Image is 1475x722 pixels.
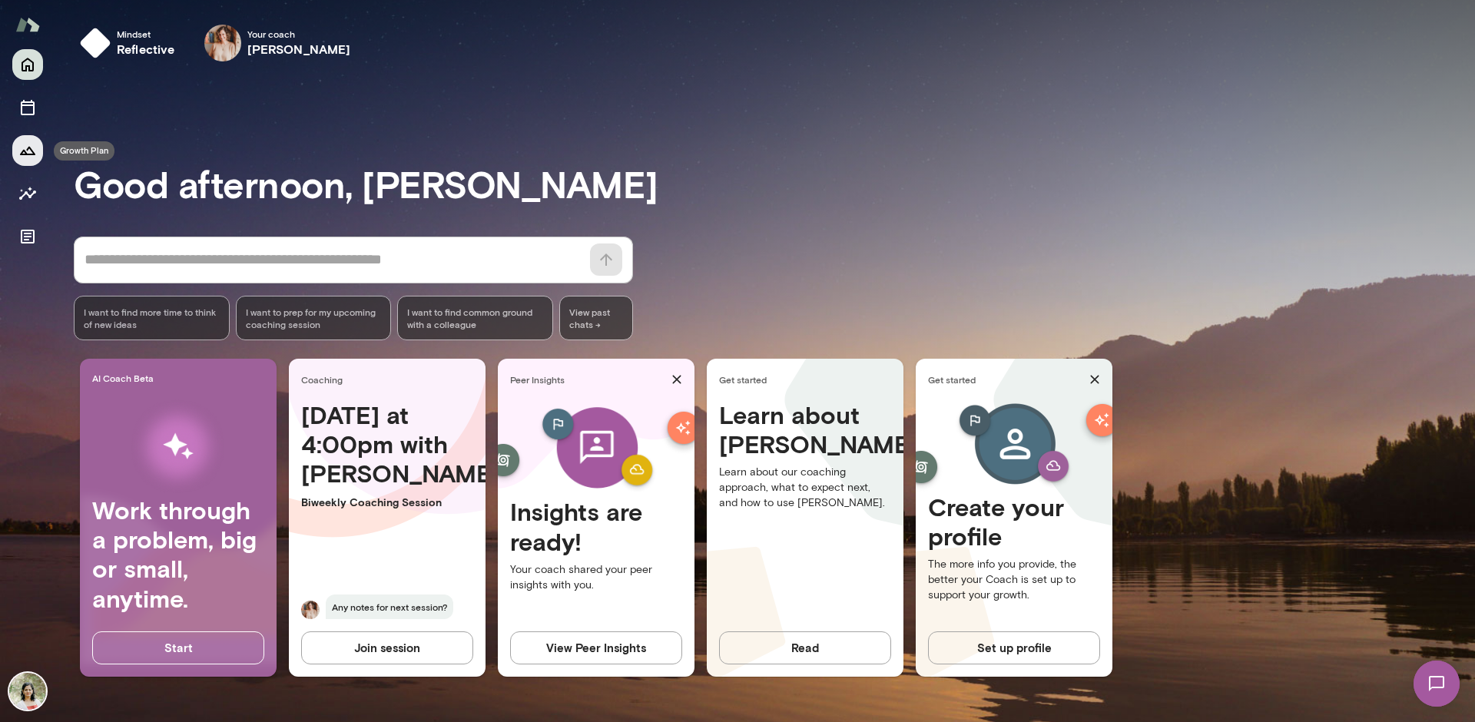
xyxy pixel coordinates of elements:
[719,631,891,664] button: Read
[12,221,43,252] button: Documents
[522,400,671,498] img: peer-insights
[928,557,1100,603] p: The more info you provide, the better your Coach is set up to support your growth.
[92,495,264,614] h4: Work through a problem, big or small, anytime.
[110,398,247,495] img: AI Workflows
[301,373,479,386] span: Coaching
[301,495,473,510] p: Biweekly Coaching Session
[74,18,187,68] button: Mindsetreflective
[80,28,111,58] img: mindset
[719,465,891,511] p: Learn about our coaching approach, what to expect next, and how to use [PERSON_NAME].
[9,673,46,710] img: Geetika Singh
[15,10,40,39] img: Mento
[84,306,220,330] span: I want to find more time to think of new ideas
[236,296,392,340] div: I want to prep for my upcoming coaching session
[934,400,1094,492] img: Create profile
[12,92,43,123] button: Sessions
[397,296,553,340] div: I want to find common ground with a colleague
[92,631,264,664] button: Start
[719,400,891,459] h4: Learn about [PERSON_NAME]
[54,141,114,161] div: Growth Plan
[247,40,351,58] h6: [PERSON_NAME]
[92,372,270,384] span: AI Coach Beta
[12,49,43,80] button: Home
[74,296,230,340] div: I want to find more time to think of new ideas
[928,492,1100,551] h4: Create your profile
[559,296,633,340] span: View past chats ->
[246,306,382,330] span: I want to prep for my upcoming coaching session
[510,631,682,664] button: View Peer Insights
[204,25,241,61] img: Nancy Alsip
[928,631,1100,664] button: Set up profile
[301,601,320,619] img: Nancy
[928,373,1083,386] span: Get started
[510,373,665,386] span: Peer Insights
[407,306,543,330] span: I want to find common ground with a colleague
[117,28,175,40] span: Mindset
[117,40,175,58] h6: reflective
[247,28,351,40] span: Your coach
[74,162,1475,205] h3: Good afternoon, [PERSON_NAME]
[301,631,473,664] button: Join session
[510,562,682,593] p: Your coach shared your peer insights with you.
[719,373,897,386] span: Get started
[12,178,43,209] button: Insights
[12,135,43,166] button: Growth Plan
[510,497,682,556] h4: Insights are ready!
[326,594,453,619] span: Any notes for next session?
[301,400,473,489] h4: [DATE] at 4:00pm with [PERSON_NAME]
[194,18,362,68] div: Nancy AlsipYour coach[PERSON_NAME]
